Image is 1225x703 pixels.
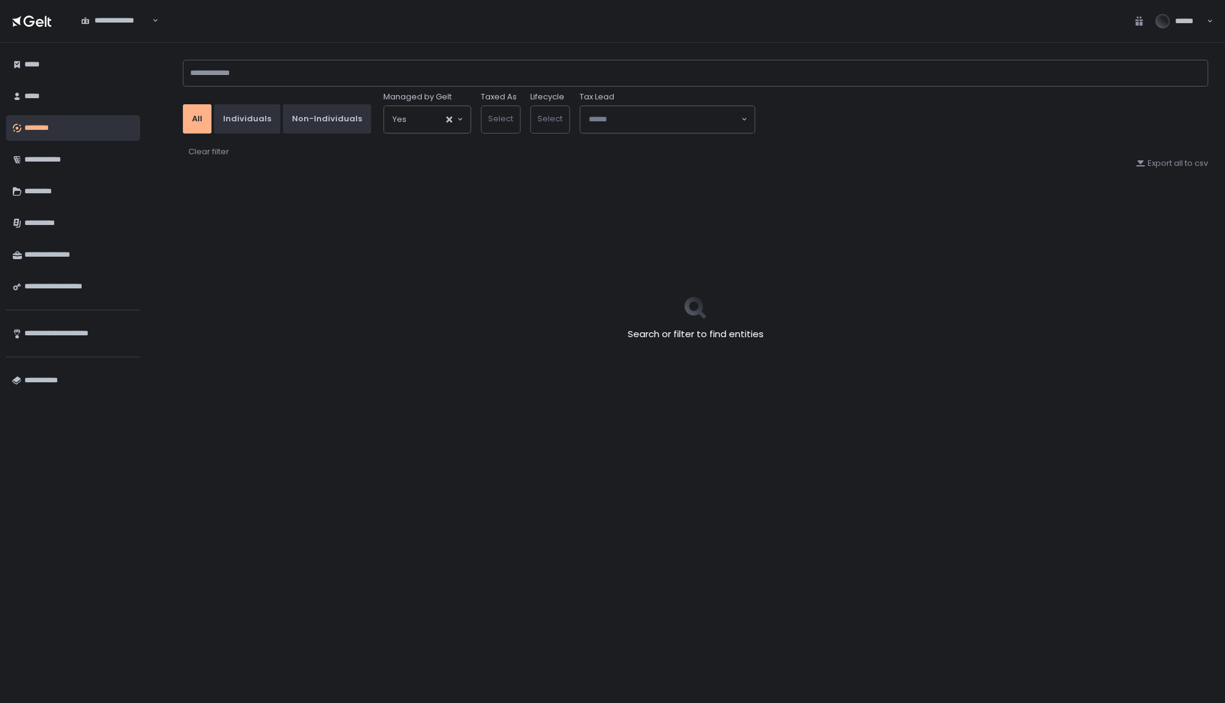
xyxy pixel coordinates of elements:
span: Managed by Gelt [383,91,452,102]
div: Individuals [223,113,271,124]
span: Tax Lead [580,91,614,102]
input: Search for option [81,26,151,38]
div: Search for option [580,106,755,133]
div: Search for option [384,106,470,133]
div: All [192,113,202,124]
button: Export all to csv [1135,158,1208,169]
div: Search for option [73,9,158,34]
span: Yes [392,113,407,126]
span: Select [488,113,513,124]
label: Lifecycle [530,91,564,102]
div: Clear filter [188,146,229,157]
button: Clear filter [188,146,230,158]
input: Search for option [407,113,445,126]
button: Clear Selected [446,116,452,123]
button: All [183,104,211,134]
button: Non-Individuals [283,104,371,134]
button: Individuals [214,104,280,134]
label: Taxed As [481,91,517,102]
h2: Search or filter to find entities [628,327,764,341]
input: Search for option [589,113,740,126]
span: Select [538,113,563,124]
div: Non-Individuals [292,113,362,124]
